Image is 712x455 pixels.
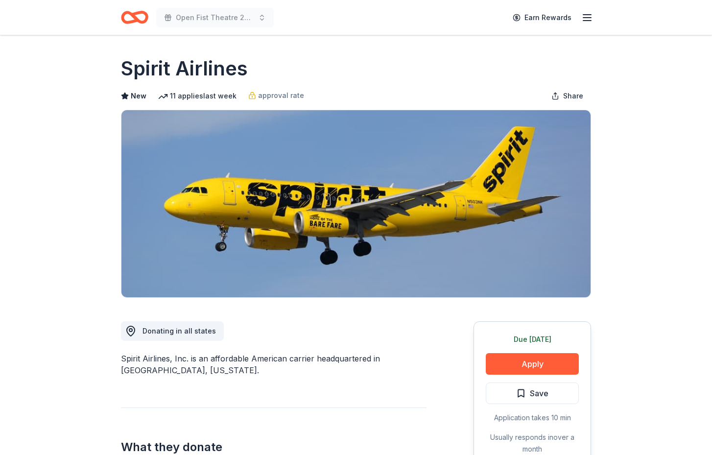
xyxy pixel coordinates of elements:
[121,55,248,82] h1: Spirit Airlines
[563,90,583,102] span: Share
[486,431,579,455] div: Usually responds in over a month
[486,353,579,375] button: Apply
[121,6,148,29] a: Home
[248,90,304,101] a: approval rate
[530,387,548,400] span: Save
[121,110,591,297] img: Image for Spirit Airlines
[142,327,216,335] span: Donating in all states
[486,334,579,345] div: Due [DATE]
[258,90,304,101] span: approval rate
[156,8,274,27] button: Open Fist Theatre 2025 Gala: A Night at the Museum
[544,86,591,106] button: Share
[176,12,254,24] span: Open Fist Theatre 2025 Gala: A Night at the Museum
[131,90,146,102] span: New
[121,353,427,376] div: Spirit Airlines, Inc. is an affordable American carrier headquartered in [GEOGRAPHIC_DATA], [US_S...
[507,9,577,26] a: Earn Rewards
[121,439,427,455] h2: What they donate
[486,412,579,424] div: Application takes 10 min
[158,90,237,102] div: 11 applies last week
[486,383,579,404] button: Save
